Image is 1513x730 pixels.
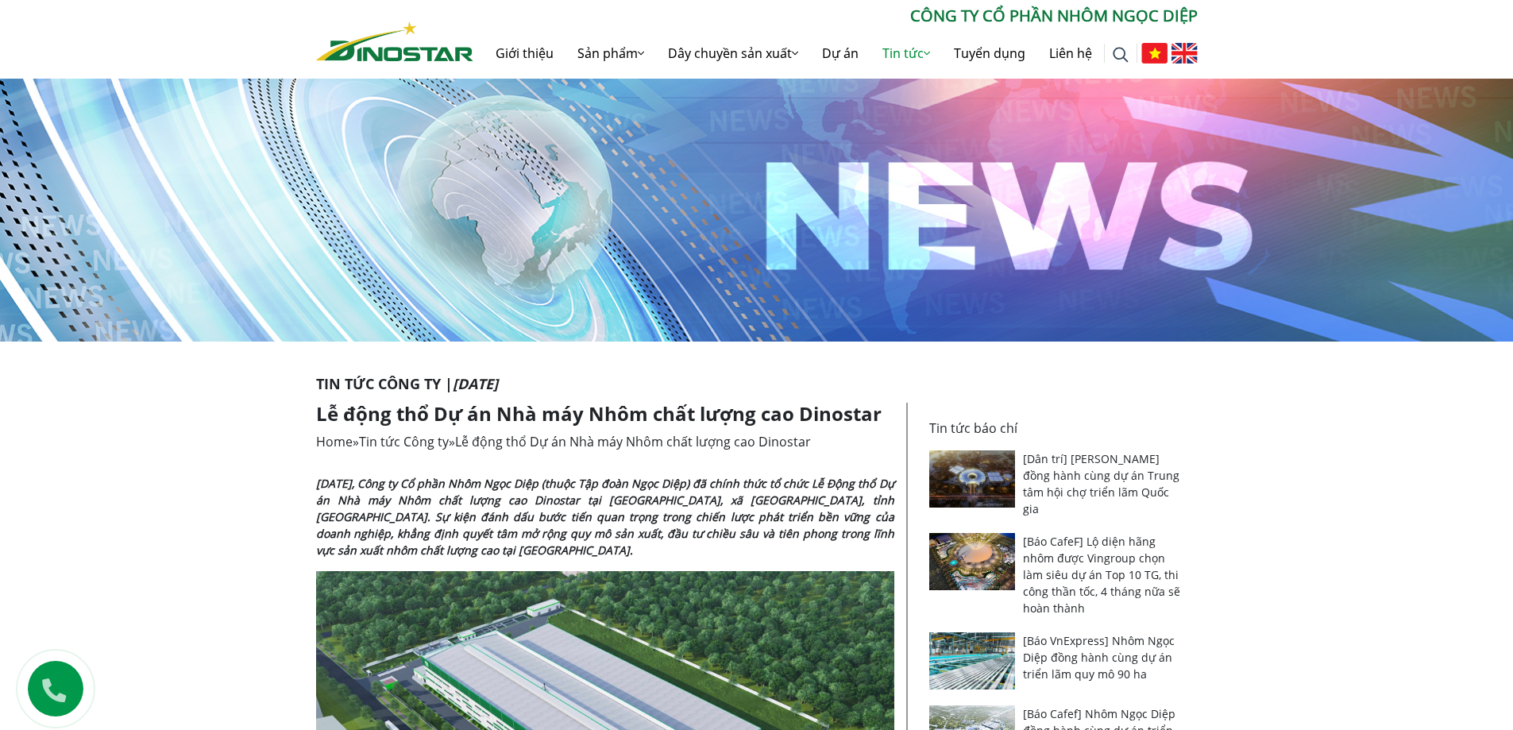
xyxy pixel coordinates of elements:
p: CÔNG TY CỔ PHẦN NHÔM NGỌC DIỆP [473,4,1198,28]
a: Sản phẩm [565,28,656,79]
a: Home [316,433,353,450]
img: Tiếng Việt [1141,43,1168,64]
a: Giới thiệu [484,28,565,79]
a: Tuyển dụng [942,28,1037,79]
span: Lễ động thổ Dự án Nhà máy Nhôm chất lượng cao Dinostar [455,433,811,450]
img: [Báo CafeF] Lộ diện hãng nhôm được Vingroup chọn làm siêu dự án Top 10 TG, thi công thần tốc, 4 t... [929,533,1016,590]
a: [Dân trí] [PERSON_NAME] đồng hành cùng dự án Trung tâm hội chợ triển lãm Quốc gia [1023,451,1179,516]
a: Dây chuyền sản xuất [656,28,810,79]
img: English [1171,43,1198,64]
span: » » [316,433,811,450]
a: Tin tức [870,28,942,79]
a: [Báo VnExpress] Nhôm Ngọc Diệp đồng hành cùng dự án triển lãm quy mô 90 ha [1023,633,1175,682]
p: Tin tức Công ty | [316,373,1198,395]
img: [Dân trí] Nhôm Ngọc Diệp đồng hành cùng dự án Trung tâm hội chợ triển lãm Quốc gia [929,450,1016,508]
i: [DATE] [453,374,498,393]
a: [Báo CafeF] Lộ diện hãng nhôm được Vingroup chọn làm siêu dự án Top 10 TG, thi công thần tốc, 4 t... [1023,534,1180,616]
img: search [1113,47,1129,63]
h1: Lễ động thổ Dự án Nhà máy Nhôm chất lượng cao Dinostar [316,403,894,426]
a: Liên hệ [1037,28,1104,79]
p: Tin tức báo chí [929,419,1188,438]
img: Nhôm Dinostar [316,21,473,61]
img: [Báo VnExpress] Nhôm Ngọc Diệp đồng hành cùng dự án triển lãm quy mô 90 ha [929,632,1016,689]
a: Dự án [810,28,870,79]
a: Tin tức Công ty [359,433,449,450]
strong: [DATE], Công ty Cổ phần Nhôm Ngọc Diệp (thuộc Tập đoàn Ngọc Diệp) đã chính thức tổ chức Lễ Động t... [316,476,894,558]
